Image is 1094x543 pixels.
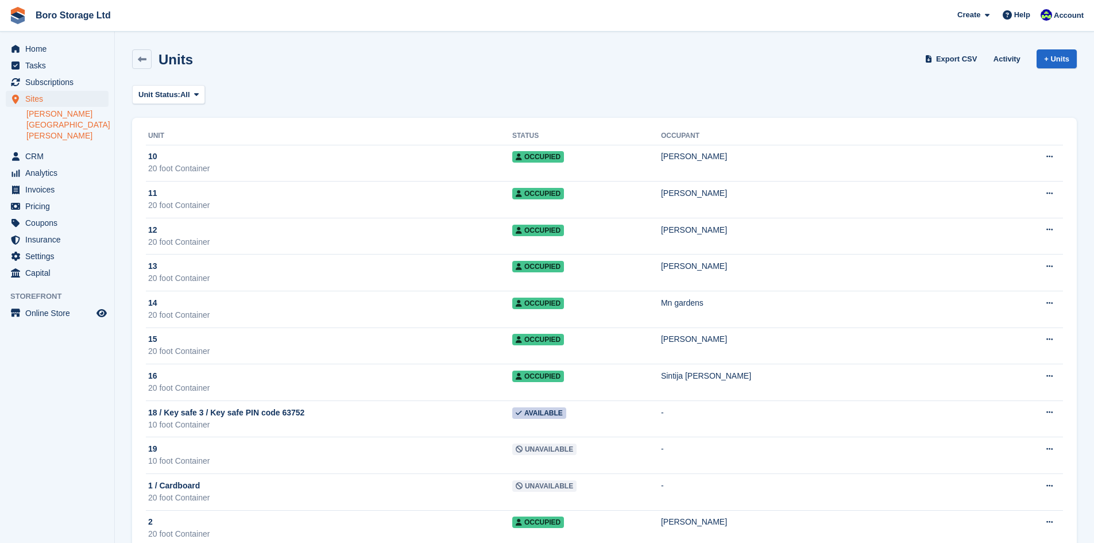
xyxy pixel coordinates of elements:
a: menu [6,265,109,281]
span: Settings [25,248,94,264]
span: Online Store [25,305,94,321]
div: [PERSON_NAME] [661,333,1007,345]
span: Unavailable [512,444,577,455]
a: menu [6,232,109,248]
img: Tobie Hillier [1041,9,1052,21]
span: CRM [25,148,94,164]
div: 20 foot Container [148,163,512,175]
a: menu [6,148,109,164]
div: [PERSON_NAME] [661,516,1007,528]
span: Occupied [512,517,564,528]
span: Occupied [512,225,564,236]
span: Occupied [512,261,564,272]
div: [PERSON_NAME] [661,151,1007,163]
td: - [661,474,1007,511]
h2: Units [159,52,193,67]
a: menu [6,248,109,264]
a: Preview store [95,306,109,320]
a: Activity [989,49,1025,68]
a: menu [6,305,109,321]
a: Export CSV [923,49,982,68]
span: Analytics [25,165,94,181]
span: Unavailable [512,480,577,492]
a: menu [6,74,109,90]
span: Occupied [512,334,564,345]
span: 10 [148,151,157,163]
span: 13 [148,260,157,272]
span: 14 [148,297,157,309]
a: menu [6,41,109,57]
div: 20 foot Container [148,345,512,357]
span: Coupons [25,215,94,231]
a: [PERSON_NAME][GEOGRAPHIC_DATA][PERSON_NAME] [26,109,109,141]
span: All [180,89,190,101]
th: Status [512,127,661,145]
span: Subscriptions [25,74,94,90]
div: 20 foot Container [148,382,512,394]
a: menu [6,165,109,181]
a: Boro Storage Ltd [31,6,115,25]
div: 10 foot Container [148,419,512,431]
img: stora-icon-8386f47178a22dfd0bd8f6a31ec36ba5ce8667c1dd55bd0f319d3a0aa187defe.svg [9,7,26,24]
span: Help [1014,9,1030,21]
span: Occupied [512,371,564,382]
span: Occupied [512,151,564,163]
span: Invoices [25,182,94,198]
div: 20 foot Container [148,492,512,504]
span: Account [1054,10,1084,21]
div: [PERSON_NAME] [661,224,1007,236]
a: + Units [1037,49,1077,68]
span: Sites [25,91,94,107]
div: 20 foot Container [148,272,512,284]
span: Home [25,41,94,57]
span: Export CSV [936,53,977,65]
div: 10 foot Container [148,455,512,467]
span: Available [512,407,566,419]
button: Unit Status: All [132,85,205,104]
span: 16 [148,370,157,382]
a: menu [6,182,109,198]
span: Capital [25,265,94,281]
div: 20 foot Container [148,528,512,540]
div: Mn gardens [661,297,1007,309]
span: Insurance [25,232,94,248]
span: 1 / Cardboard [148,480,200,492]
span: 15 [148,333,157,345]
div: Sintija [PERSON_NAME] [661,370,1007,382]
span: 12 [148,224,157,236]
span: 2 [148,516,153,528]
td: - [661,437,1007,474]
span: Create [957,9,980,21]
div: [PERSON_NAME] [661,260,1007,272]
a: menu [6,198,109,214]
div: 20 foot Container [148,309,512,321]
div: 20 foot Container [148,199,512,211]
div: 20 foot Container [148,236,512,248]
span: 11 [148,187,157,199]
th: Occupant [661,127,1007,145]
a: menu [6,215,109,231]
span: Occupied [512,188,564,199]
span: Unit Status: [138,89,180,101]
span: Occupied [512,298,564,309]
td: - [661,400,1007,437]
span: Storefront [10,291,114,302]
span: 19 [148,443,157,455]
div: [PERSON_NAME] [661,187,1007,199]
a: menu [6,57,109,74]
span: Tasks [25,57,94,74]
th: Unit [146,127,512,145]
a: menu [6,91,109,107]
span: Pricing [25,198,94,214]
span: 18 / Key safe 3 / Key safe PIN code 63752 [148,407,304,419]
